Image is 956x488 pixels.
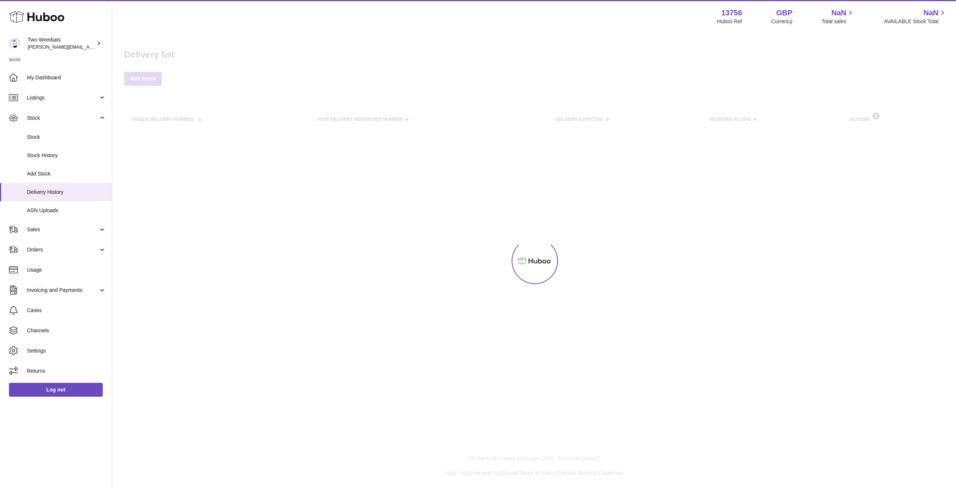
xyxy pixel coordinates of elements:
[884,18,947,25] span: AVAILABLE Stock Total
[771,18,793,25] div: Currency
[27,266,106,274] span: Usage
[28,44,190,50] span: [PERSON_NAME][EMAIL_ADDRESS][PERSON_NAME][DOMAIN_NAME]
[28,36,95,51] div: Two Wombats
[27,189,106,196] span: Delivery History
[27,347,106,354] span: Settings
[776,8,792,18] strong: GBP
[821,8,855,25] a: NaN Total sales
[27,134,106,141] span: Stock
[9,383,103,396] a: Log out
[9,38,20,49] img: philip.carroll@twowombats.com
[27,287,98,294] span: Invoicing and Payments
[27,115,98,122] span: Stock
[27,74,106,81] span: My Dashboard
[27,367,106,375] span: Returns
[27,307,106,314] span: Cases
[27,246,98,253] span: Orders
[27,170,106,177] span: Add Stock
[717,18,742,25] div: Huboo Ref
[721,8,742,18] strong: 13756
[27,207,106,214] span: ASN Uploads
[821,18,855,25] span: Total sales
[884,8,947,25] a: NaN AVAILABLE Stock Total
[27,226,98,233] span: Sales
[27,152,106,159] span: Stock History
[923,8,938,18] span: NaN
[831,8,846,18] span: NaN
[27,94,98,101] span: Listings
[27,327,106,334] span: Channels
